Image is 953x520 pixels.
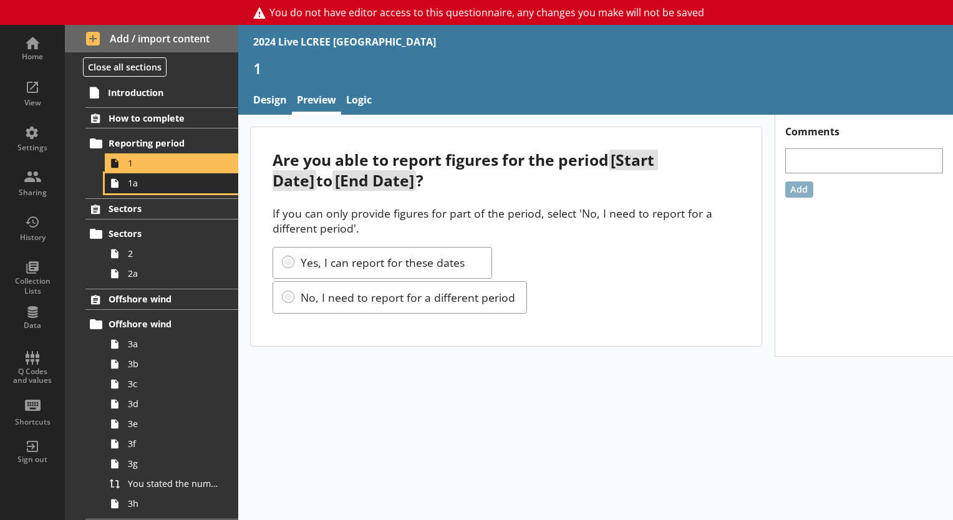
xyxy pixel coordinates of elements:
[109,137,216,149] span: Reporting period
[105,414,238,434] a: 3e
[105,454,238,474] a: 3g
[83,57,167,77] button: Close all sections
[253,59,938,78] h1: 1
[65,107,238,193] li: How to completeReporting period11a
[109,228,216,239] span: Sectors
[128,498,221,509] span: 3h
[128,398,221,410] span: 3d
[11,52,54,62] div: Home
[128,338,221,350] span: 3a
[65,198,238,284] li: SectorsSectors22a
[86,32,218,46] span: Add / import content
[11,455,54,465] div: Sign out
[108,87,216,99] span: Introduction
[109,318,216,330] span: Offshore wind
[85,133,238,153] a: Reporting period
[332,170,415,191] span: [End Date]
[105,394,238,414] a: 3d
[105,354,238,374] a: 3b
[105,374,238,394] a: 3c
[105,494,238,514] a: 3h
[85,224,238,244] a: Sectors
[128,478,221,489] span: You stated the number of full-time equivalents (FTEs) who worked within the offshore wind sector ...
[109,112,216,124] span: How to complete
[85,198,238,219] a: Sectors
[65,289,238,514] li: Offshore windOffshore wind3a3b3c3d3e3f3gYou stated the number of full-time equivalents (FTEs) who...
[91,133,238,193] li: Reporting period11a
[85,314,238,334] a: Offshore wind
[65,25,238,52] button: Add / import content
[11,367,54,385] div: Q Codes and values
[105,153,238,173] a: 1
[11,276,54,296] div: Collection Lists
[248,88,292,115] a: Design
[105,434,238,454] a: 3f
[85,289,238,310] a: Offshore wind
[105,474,238,494] a: You stated the number of full-time equivalents (FTEs) who worked within the offshore wind sector ...
[128,358,221,370] span: 3b
[11,188,54,198] div: Sharing
[273,150,740,191] div: Are you able to report figures for the period to ?
[91,314,238,514] li: Offshore wind3a3b3c3d3e3f3gYou stated the number of full-time equivalents (FTEs) who worked withi...
[128,157,221,169] span: 1
[128,378,221,390] span: 3c
[11,417,54,427] div: Shortcuts
[109,203,216,214] span: Sectors
[85,107,238,128] a: How to complete
[128,248,221,259] span: 2
[11,98,54,108] div: View
[105,244,238,264] a: 2
[128,458,221,469] span: 3g
[128,177,221,189] span: 1a
[128,418,221,430] span: 3e
[11,233,54,243] div: History
[292,88,341,115] a: Preview
[11,320,54,330] div: Data
[91,224,238,284] li: Sectors22a
[341,88,377,115] a: Logic
[11,143,54,153] div: Settings
[273,150,658,191] span: [Start Date]
[128,267,221,279] span: 2a
[105,173,238,193] a: 1a
[109,293,216,305] span: Offshore wind
[105,334,238,354] a: 3a
[273,206,740,236] p: If you can only provide figures for part of the period, select 'No, I need to report for a differ...
[85,82,238,102] a: Introduction
[253,35,436,49] div: 2024 Live LCREE [GEOGRAPHIC_DATA]
[128,438,221,450] span: 3f
[105,264,238,284] a: 2a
